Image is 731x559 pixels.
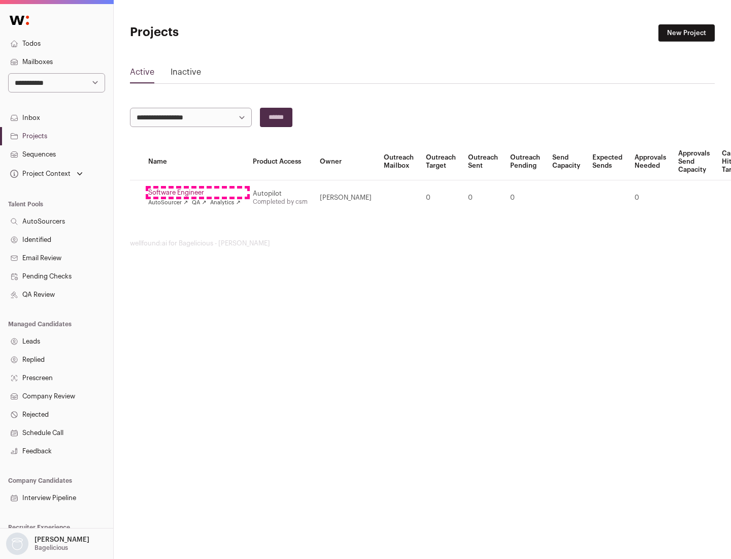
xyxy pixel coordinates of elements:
[504,143,546,180] th: Outreach Pending
[546,143,586,180] th: Send Capacity
[148,199,188,207] a: AutoSourcer ↗
[35,544,68,552] p: Bagelicious
[4,533,91,555] button: Open dropdown
[148,189,241,197] a: Software Engineer
[672,143,716,180] th: Approvals Send Capacity
[130,239,715,247] footer: wellfound:ai for Bagelicious - [PERSON_NAME]
[130,66,154,82] a: Active
[658,24,715,42] a: New Project
[8,167,85,181] button: Open dropdown
[210,199,240,207] a: Analytics ↗
[314,180,378,215] td: [PERSON_NAME]
[378,143,420,180] th: Outreach Mailbox
[420,180,462,215] td: 0
[142,143,247,180] th: Name
[420,143,462,180] th: Outreach Target
[8,170,71,178] div: Project Context
[504,180,546,215] td: 0
[4,10,35,30] img: Wellfound
[6,533,28,555] img: nopic.png
[628,143,672,180] th: Approvals Needed
[462,143,504,180] th: Outreach Sent
[586,143,628,180] th: Expected Sends
[314,143,378,180] th: Owner
[462,180,504,215] td: 0
[192,199,206,207] a: QA ↗
[130,24,325,41] h1: Projects
[247,143,314,180] th: Product Access
[35,536,89,544] p: [PERSON_NAME]
[253,199,308,205] a: Completed by csm
[628,180,672,215] td: 0
[171,66,201,82] a: Inactive
[253,190,308,198] div: Autopilot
